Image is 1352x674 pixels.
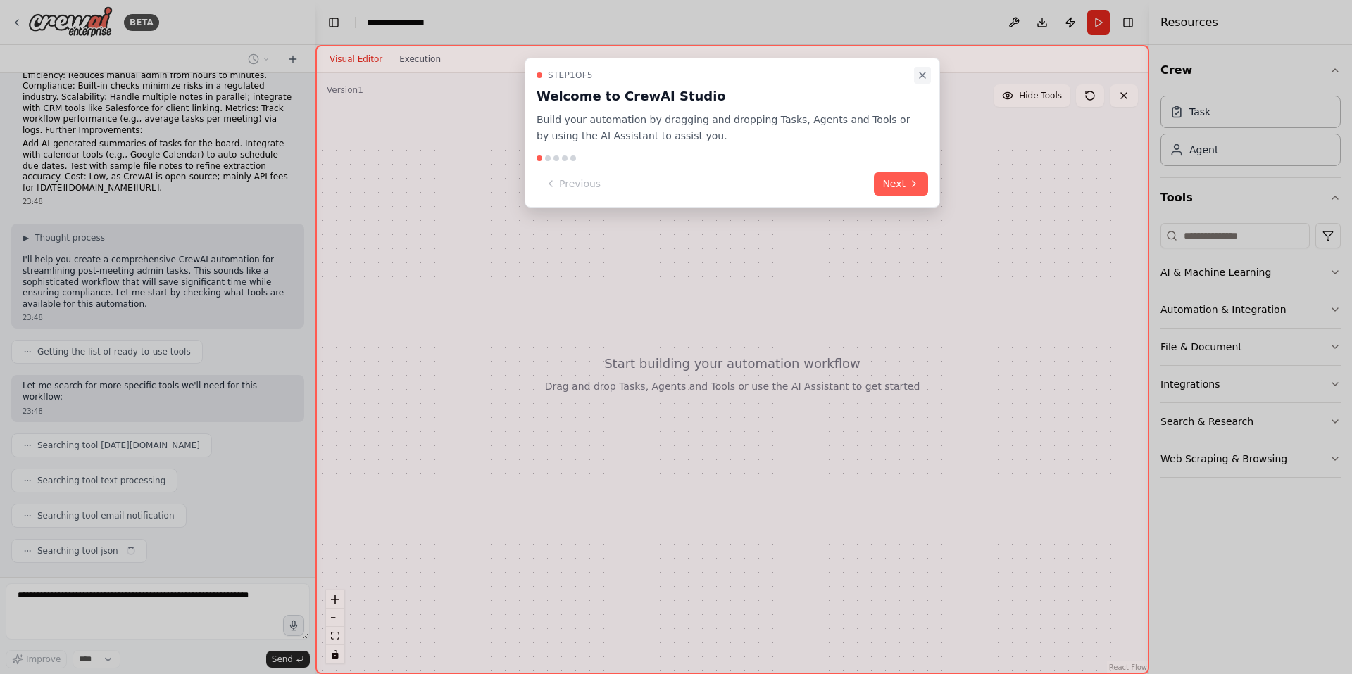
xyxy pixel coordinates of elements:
button: Next [874,172,928,196]
h3: Welcome to CrewAI Studio [537,87,911,106]
button: Close walkthrough [914,67,931,84]
p: Build your automation by dragging and dropping Tasks, Agents and Tools or by using the AI Assista... [537,112,911,144]
span: Step 1 of 5 [548,70,593,81]
button: Previous [537,172,609,196]
button: Hide left sidebar [324,13,344,32]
